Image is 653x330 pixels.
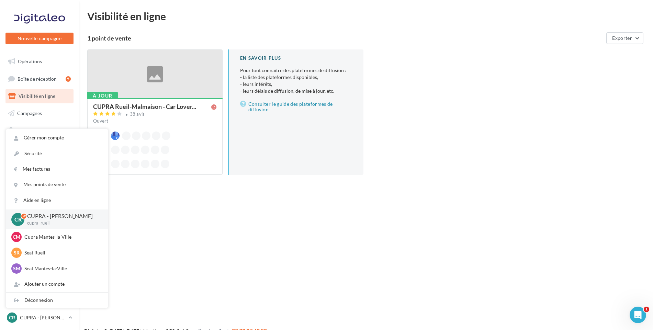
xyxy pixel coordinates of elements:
[6,177,108,192] a: Mes points de vente
[13,234,20,240] span: CM
[13,265,20,272] span: SM
[27,220,97,226] p: cupra_rueil
[4,174,75,195] a: PLV et print personnalisable
[9,314,15,321] span: CR
[4,123,75,138] a: Contacts
[87,35,604,41] div: 1 point de vente
[4,197,75,217] a: Campagnes DataOnDemand
[6,193,108,208] a: Aide en ligne
[4,140,75,155] a: Médiathèque
[24,249,100,256] p: Seat Rueil
[130,112,145,116] div: 38 avis
[644,307,649,312] span: 1
[6,130,108,146] a: Gérer mon compte
[5,311,74,324] a: CR CUPRA - [PERSON_NAME]
[24,265,100,272] p: Seat Mantes-la-Ville
[18,58,42,64] span: Opérations
[6,161,108,177] a: Mes factures
[6,293,108,308] div: Déconnexion
[93,118,108,124] span: Ouvert
[14,215,22,223] span: CR
[4,54,75,69] a: Opérations
[5,33,74,44] button: Nouvelle campagne
[27,212,97,220] p: CUPRA - [PERSON_NAME]
[240,100,352,114] a: Consulter le guide des plateformes de diffusion
[17,127,36,133] span: Contacts
[93,103,196,110] span: CUPRA Rueil-Malmaison - Car Lover...
[6,146,108,161] a: Sécurité
[606,32,643,44] button: Exporter
[87,92,118,100] div: À jour
[240,55,352,61] div: En savoir plus
[20,314,66,321] p: CUPRA - [PERSON_NAME]
[17,110,42,116] span: Campagnes
[630,307,646,323] iframe: Intercom live chat
[4,157,75,172] a: Calendrier
[14,249,20,256] span: SR
[240,67,352,94] p: Pour tout connaître des plateformes de diffusion :
[6,276,108,292] div: Ajouter un compte
[240,88,352,94] li: - leurs délais de diffusion, de mise à jour, etc.
[240,81,352,88] li: - leurs intérêts,
[93,111,217,119] a: 38 avis
[4,71,75,86] a: Boîte de réception5
[18,76,57,81] span: Boîte de réception
[4,89,75,103] a: Visibilité en ligne
[240,74,352,81] li: - la liste des plateformes disponibles,
[4,106,75,121] a: Campagnes
[19,93,55,99] span: Visibilité en ligne
[66,76,71,82] div: 5
[24,234,100,240] p: Cupra Mantes-la-Ville
[87,11,645,21] div: Visibilité en ligne
[612,35,632,41] span: Exporter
